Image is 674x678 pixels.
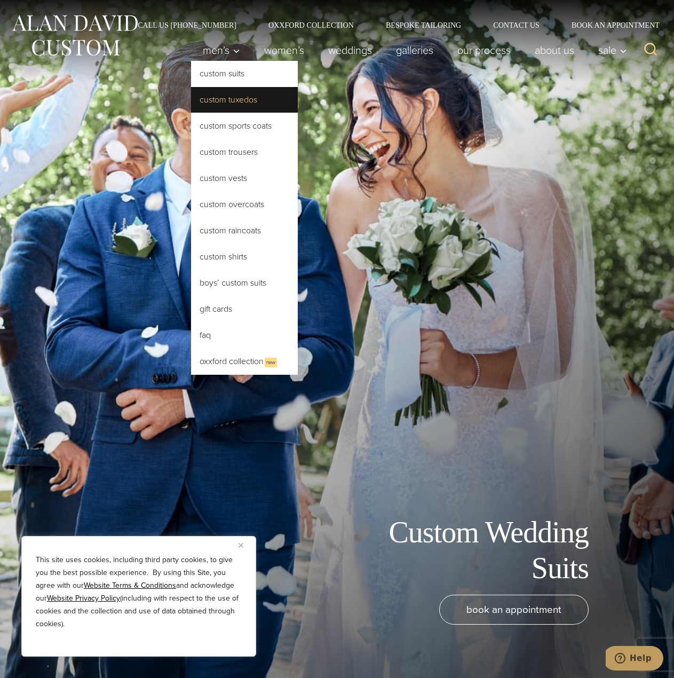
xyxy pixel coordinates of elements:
[191,40,633,61] nav: Primary Navigation
[36,554,242,630] p: This site uses cookies, including third party cookies, to give you the best possible experience. ...
[122,21,252,29] a: Call Us [PHONE_NUMBER]
[370,21,477,29] a: Bespoke Tailoring
[466,602,561,617] span: book an appointment
[191,244,298,270] a: Custom Shirts
[252,21,370,29] a: Oxxford Collection
[191,113,298,139] a: Custom Sports Coats
[348,515,589,586] h1: Custom Wedding Suits
[191,87,298,113] a: Custom Tuxedos
[191,192,298,217] a: Custom Overcoats
[316,40,384,61] a: weddings
[265,358,277,367] span: New
[556,21,663,29] a: Book an Appointment
[523,40,586,61] a: About Us
[252,40,316,61] a: Women’s
[191,270,298,296] a: Boys’ Custom Suits
[586,40,633,61] button: Sale sub menu toggle
[191,322,298,348] a: FAQ
[47,593,120,604] a: Website Privacy Policy
[606,646,663,673] iframe: Opens a widget where you can chat to one of our agents
[122,21,663,29] nav: Secondary Navigation
[191,40,252,61] button: Men’s sub menu toggle
[191,165,298,191] a: Custom Vests
[638,37,663,63] button: View Search Form
[191,296,298,322] a: Gift Cards
[446,40,523,61] a: Our Process
[239,539,251,551] button: Close
[191,139,298,165] a: Custom Trousers
[191,349,298,375] a: Oxxford CollectionNew
[191,61,298,86] a: Custom Suits
[239,543,243,548] img: Close
[439,595,589,625] a: book an appointment
[11,12,139,59] img: Alan David Custom
[384,40,446,61] a: Galleries
[477,21,556,29] a: Contact Us
[191,218,298,243] a: Custom Raincoats
[84,580,176,591] a: Website Terms & Conditions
